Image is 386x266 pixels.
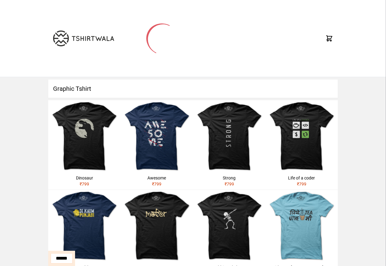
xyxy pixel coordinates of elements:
[193,100,265,172] img: strong.jpg
[225,182,234,186] span: ₹ 799
[48,80,338,98] h1: Graphic Tshirt
[268,175,335,181] div: Life of a coder
[265,100,338,172] img: life-of-a-coder.jpg
[80,182,89,186] span: ₹ 799
[53,30,114,46] img: TW-LOGO-400-104.png
[265,100,338,190] a: Life of a coder₹799
[48,100,121,190] a: Dinosaur₹799
[121,100,193,172] img: awesome.jpg
[265,190,338,262] img: jithe-tea-uthe-me.jpg
[48,190,121,262] img: shera-di-kaum-punjabi-1.jpg
[121,190,193,262] img: motor.jpg
[123,175,190,181] div: Awesome
[152,182,161,186] span: ₹ 799
[297,182,306,186] span: ₹ 799
[193,100,265,190] a: Strong₹799
[196,175,263,181] div: Strong
[51,175,118,181] div: Dinosaur
[193,190,265,262] img: skeleton-dabbing.jpg
[48,100,121,172] img: dinosaur.jpg
[121,100,193,190] a: Awesome₹799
